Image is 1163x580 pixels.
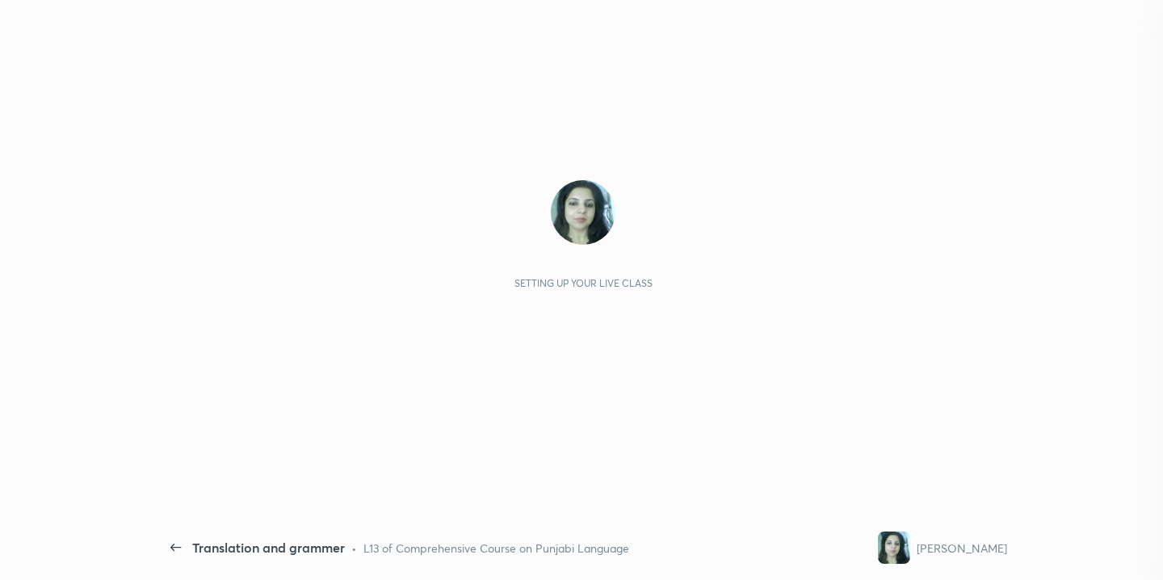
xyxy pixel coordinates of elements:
img: 19cdb9369a8a4d6485c4701ce581a50f.jpg [551,180,615,245]
div: L13 of Comprehensive Course on Punjabi Language [363,540,629,557]
div: Translation and grammer [192,538,345,557]
div: [PERSON_NAME] [917,540,1007,557]
div: Setting up your live class [514,277,653,289]
div: • [351,540,357,557]
img: 19cdb9369a8a4d6485c4701ce581a50f.jpg [878,532,910,564]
